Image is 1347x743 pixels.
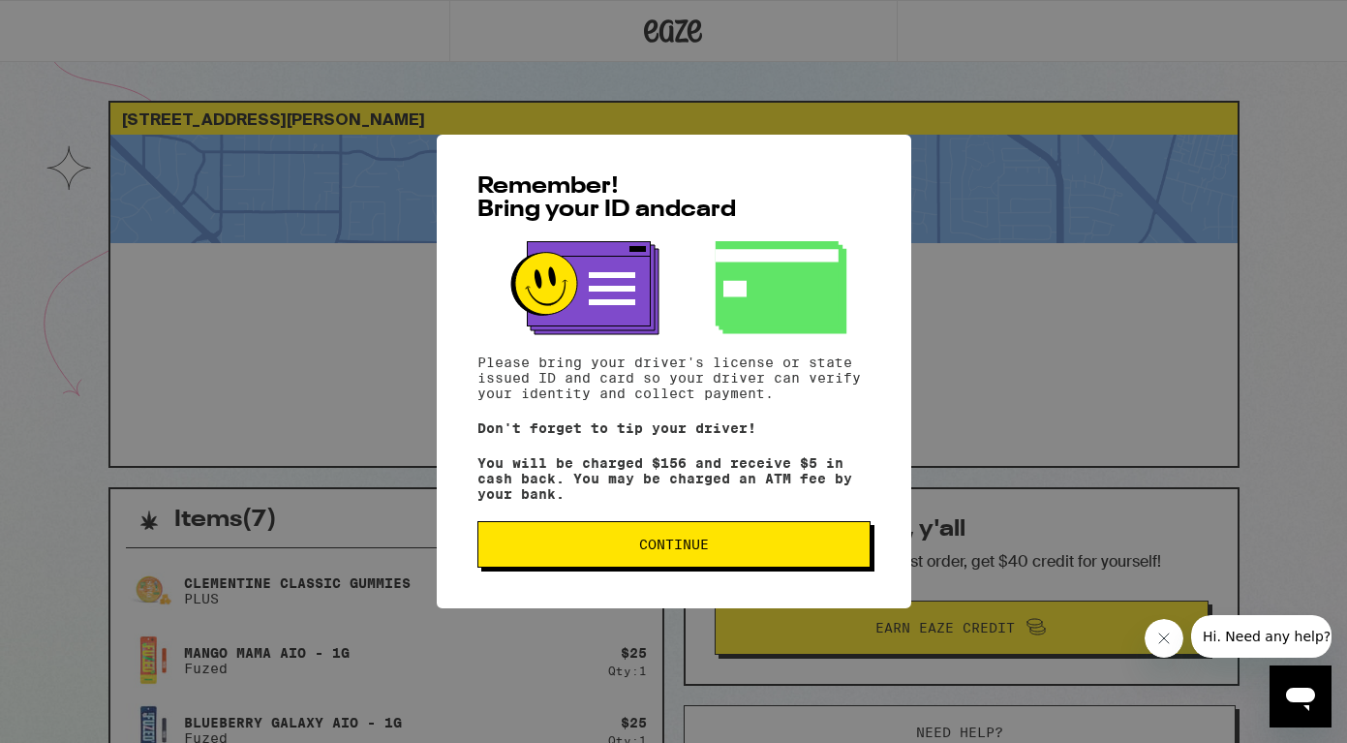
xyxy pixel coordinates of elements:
p: You will be charged $156 and receive $5 in cash back. You may be charged an ATM fee by your bank. [477,455,871,502]
iframe: Button to launch messaging window [1270,666,1332,728]
button: Continue [477,521,871,568]
p: Please bring your driver's license or state issued ID and card so your driver can verify your ide... [477,355,871,401]
iframe: Message from company [1191,615,1332,658]
span: Remember! Bring your ID and card [477,175,736,222]
iframe: Close message [1145,619,1183,658]
p: Don't forget to tip your driver! [477,420,871,436]
span: Continue [639,538,709,551]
